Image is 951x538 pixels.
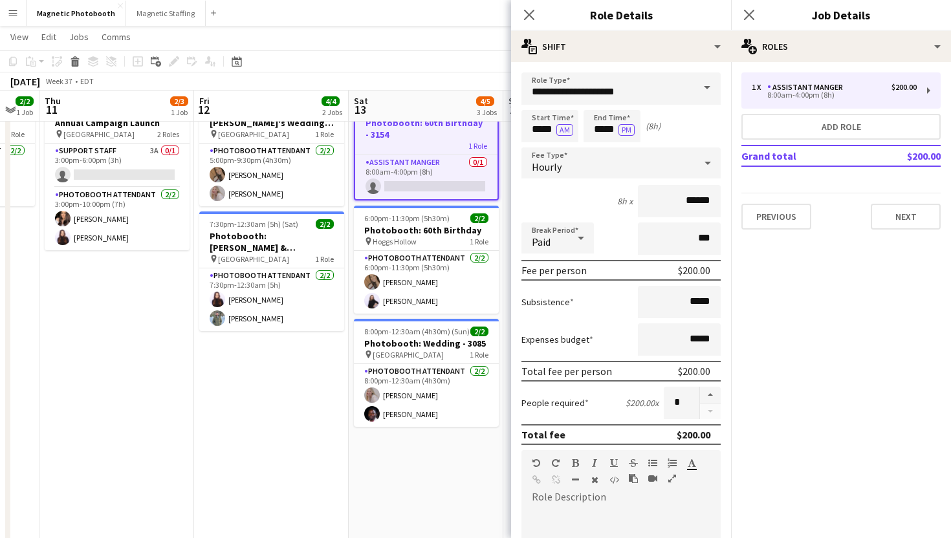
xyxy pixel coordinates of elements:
button: Paste as plain text [629,473,638,484]
button: Next [871,204,941,230]
span: 2/2 [470,327,488,336]
div: 2 Jobs [322,107,342,117]
h3: Photobooth: Wedding - 3085 [354,338,499,349]
span: Hoggs Hollow [373,237,417,246]
span: 14 [507,102,524,117]
span: 1 Role [315,129,334,139]
span: Edit [41,31,56,43]
span: 13 [352,102,368,117]
label: Subsistence [521,296,574,308]
div: Total fee [521,428,565,441]
span: [GEOGRAPHIC_DATA] [218,129,289,139]
span: 2/2 [316,219,334,229]
div: $200.00 [891,83,917,92]
div: 1 Job [171,107,188,117]
span: Comms [102,31,131,43]
h3: Photobooth: [PERSON_NAME] & [PERSON_NAME]'s Wedding - 3118 [199,230,344,253]
span: Week 37 [43,76,75,86]
a: Comms [96,28,136,45]
app-job-card: 6:00pm-11:30pm (5h30m)2/2Photobooth: 60th Birthday Hoggs Hollow1 RolePhotobooth Attendant2/26:00p... [354,206,499,314]
app-job-card: 8:00pm-12:30am (4h30m) (Sun)2/2Photobooth: Wedding - 3085 [GEOGRAPHIC_DATA]1 RolePhotobooth Atten... [354,319,499,427]
span: 1 Role [470,350,488,360]
div: $200.00 x [626,397,659,409]
div: 1 Job [16,107,33,117]
div: Assistant Manger [767,83,848,92]
span: View [10,31,28,43]
h3: Photobooth: 60th Birthday [354,224,499,236]
span: Jobs [69,31,89,43]
div: Fee per person [521,264,587,277]
div: $200.00 [677,428,710,441]
span: Sat [354,95,368,107]
button: Bold [571,458,580,468]
div: EDT [80,76,94,86]
span: 11 [43,102,61,117]
span: Thu [45,95,61,107]
a: View [5,28,34,45]
div: Roles [731,31,951,62]
span: [GEOGRAPHIC_DATA] [373,350,444,360]
app-job-card: Draft8:00am-4:00pm (8h)0/1Photobooth: 60th Birthday - 31541 RoleAssistant Manger0/18:00am-4:00pm ... [354,87,499,200]
span: 4/5 [476,96,494,106]
td: Grand total [741,145,864,166]
div: 3 Jobs [477,107,497,117]
app-card-role: Assistant Manger0/18:00am-4:00pm (8h) [355,155,497,199]
button: Italic [590,458,599,468]
app-card-role: Photobooth Attendant2/23:00pm-10:00pm (7h)[PERSON_NAME][PERSON_NAME] [45,188,190,250]
div: 1 x [752,83,767,92]
h3: Photobooth: 60th Birthday - 3154 [355,117,497,140]
button: Text Color [687,458,696,468]
app-card-role: Photobooth Attendant2/26:00pm-11:30pm (5h30m)[PERSON_NAME][PERSON_NAME] [354,251,499,314]
button: Ordered List [668,458,677,468]
button: AM [556,124,573,136]
span: 2/2 [470,213,488,223]
a: Edit [36,28,61,45]
div: 3:00pm-10:00pm (7h)2/3Glambot: [PERSON_NAME] Annual Campaign Launch [GEOGRAPHIC_DATA]2 RolesSuppo... [45,87,190,250]
app-job-card: 5:00pm-9:30pm (4h30m)2/2Photobooth: [PERSON_NAME]'s Wedding - 2954 [GEOGRAPHIC_DATA]1 RolePhotobo... [199,87,344,206]
button: Magnetic Staffing [126,1,206,26]
button: PM [618,124,635,136]
span: 1 Role [315,254,334,264]
button: Fullscreen [668,473,677,484]
span: 2/2 [16,96,34,106]
a: Jobs [64,28,94,45]
button: Clear Formatting [590,475,599,485]
td: $200.00 [864,145,941,166]
h3: Job Details [731,6,951,23]
app-job-card: 7:30pm-12:30am (5h) (Sat)2/2Photobooth: [PERSON_NAME] & [PERSON_NAME]'s Wedding - 3118 [GEOGRAPHI... [199,211,344,331]
span: 6:00pm-11:30pm (5h30m) [364,213,450,223]
span: 12 [197,102,210,117]
span: 8:00pm-12:30am (4h30m) (Sun) [364,327,470,336]
div: Total fee per person [521,365,612,378]
button: Unordered List [648,458,657,468]
label: People required [521,397,589,409]
app-card-role: Photobooth Attendant2/25:00pm-9:30pm (4h30m)[PERSON_NAME][PERSON_NAME] [199,144,344,206]
span: Hourly [532,160,562,173]
span: 1 Role [6,129,25,139]
button: HTML Code [609,475,618,485]
div: Shift [511,31,731,62]
button: Insert video [648,473,657,484]
button: Horizontal Line [571,475,580,485]
div: 8:00am-4:00pm (8h) [752,92,917,98]
span: Sun [508,95,524,107]
span: Fri [199,95,210,107]
div: 8h x [617,195,633,207]
button: Redo [551,458,560,468]
span: 7:30pm-12:30am (5h) (Sat) [210,219,298,229]
span: 2/3 [170,96,188,106]
div: $200.00 [678,365,710,378]
button: Increase [700,387,721,403]
app-card-role: Photobooth Attendant2/27:30pm-12:30am (5h)[PERSON_NAME][PERSON_NAME] [199,268,344,331]
button: Undo [532,458,541,468]
span: 2 Roles [157,129,179,139]
button: Previous [741,204,811,230]
span: 4/4 [322,96,340,106]
button: Strikethrough [629,458,638,468]
app-card-role: Support Staff3A0/13:00pm-6:00pm (3h) [45,144,190,188]
button: Underline [609,458,618,468]
button: Magnetic Photobooth [27,1,126,26]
